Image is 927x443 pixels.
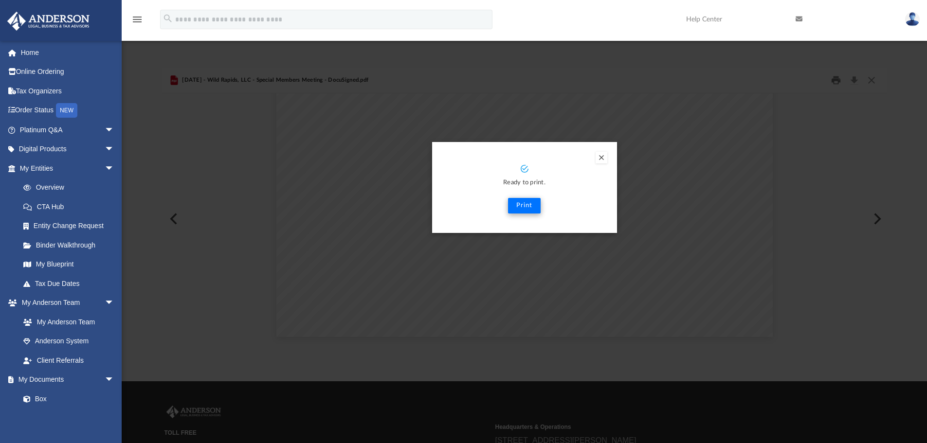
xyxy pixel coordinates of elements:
[14,255,124,274] a: My Blueprint
[131,18,143,25] a: menu
[14,216,129,236] a: Entity Change Request
[508,198,541,213] button: Print
[14,235,129,255] a: Binder Walkthrough
[14,178,129,197] a: Overview
[4,12,92,31] img: Anderson Advisors Platinum Portal
[7,370,124,390] a: My Documentsarrow_drop_down
[7,293,124,313] a: My Anderson Teamarrow_drop_down
[14,408,124,428] a: Meeting Minutes
[105,293,124,313] span: arrow_drop_down
[14,312,119,332] a: My Anderson Team
[131,14,143,25] i: menu
[442,177,607,189] p: Ready to print.
[14,274,129,293] a: Tax Due Dates
[56,103,77,118] div: NEW
[7,81,129,101] a: Tax Organizers
[14,351,124,370] a: Client Referrals
[7,101,129,121] a: Order StatusNEW
[14,389,119,408] a: Box
[7,140,129,159] a: Digital Productsarrow_drop_down
[105,140,124,159] span: arrow_drop_down
[163,13,173,24] i: search
[7,120,129,140] a: Platinum Q&Aarrow_drop_down
[105,370,124,390] span: arrow_drop_down
[7,62,129,82] a: Online Ordering
[7,43,129,62] a: Home
[14,197,129,216] a: CTA Hub
[905,12,920,26] img: User Pic
[14,332,124,351] a: Anderson System
[7,159,129,178] a: My Entitiesarrow_drop_down
[105,159,124,178] span: arrow_drop_down
[105,120,124,140] span: arrow_drop_down
[162,68,887,344] div: Preview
